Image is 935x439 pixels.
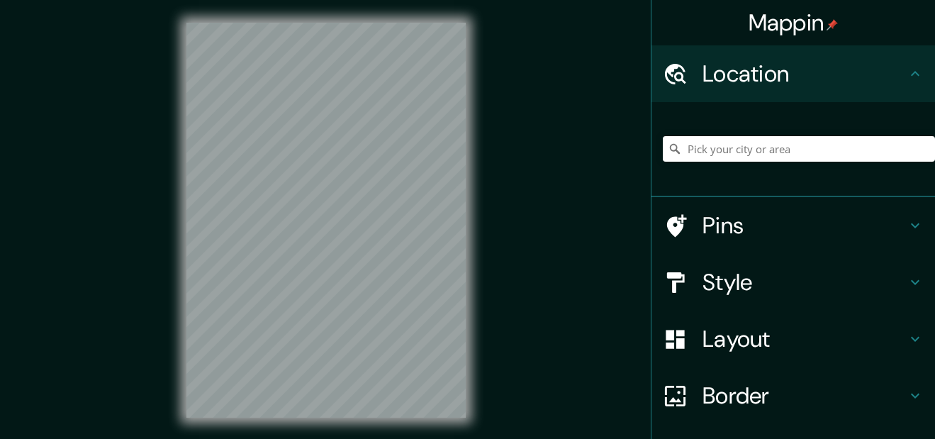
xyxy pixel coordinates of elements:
h4: Pins [702,211,907,240]
h4: Style [702,268,907,296]
div: Layout [651,311,935,367]
div: Style [651,254,935,311]
canvas: Map [186,23,466,418]
div: Pins [651,197,935,254]
img: pin-icon.png [827,19,838,30]
h4: Layout [702,325,907,353]
h4: Border [702,382,907,410]
h4: Mappin [749,9,839,37]
div: Location [651,45,935,102]
input: Pick your city or area [663,136,935,162]
div: Border [651,367,935,424]
h4: Location [702,60,907,88]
